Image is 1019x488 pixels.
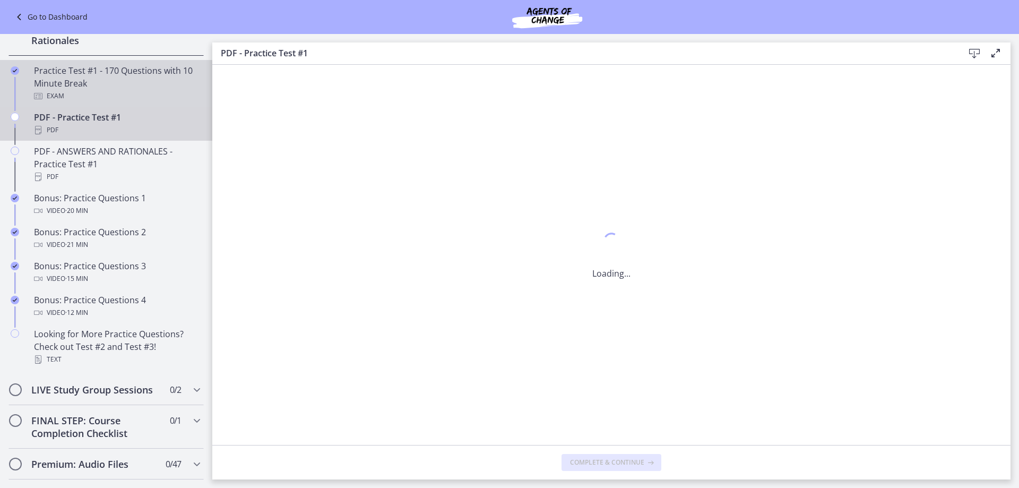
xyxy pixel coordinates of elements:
[483,4,611,30] img: Agents of Change
[170,414,181,427] span: 0 / 1
[11,194,19,202] i: Completed
[34,260,200,285] div: Bonus: Practice Questions 3
[31,414,161,440] h2: FINAL STEP: Course Completion Checklist
[34,111,200,136] div: PDF - Practice Test #1
[592,230,631,254] div: 1
[34,353,200,366] div: Text
[34,170,200,183] div: PDF
[166,458,181,470] span: 0 / 47
[34,272,200,285] div: Video
[221,47,947,59] h3: PDF - Practice Test #1
[34,306,200,319] div: Video
[592,267,631,280] p: Loading...
[65,238,88,251] span: · 21 min
[34,145,200,183] div: PDF - ANSWERS AND RATIONALES - Practice Test #1
[11,262,19,270] i: Completed
[65,306,88,319] span: · 12 min
[65,204,88,217] span: · 20 min
[65,272,88,285] span: · 15 min
[34,124,200,136] div: PDF
[13,11,88,23] a: Go to Dashboard
[34,226,200,251] div: Bonus: Practice Questions 2
[34,238,200,251] div: Video
[31,458,161,470] h2: Premium: Audio Files
[31,383,161,396] h2: LIVE Study Group Sessions
[562,454,661,471] button: Complete & continue
[34,204,200,217] div: Video
[31,21,161,47] h2: Practice Questions and Rationales
[34,64,200,102] div: Practice Test #1 - 170 Questions with 10 Minute Break
[34,294,200,319] div: Bonus: Practice Questions 4
[570,458,644,467] span: Complete & continue
[34,328,200,366] div: Looking for More Practice Questions? Check out Test #2 and Test #3!
[170,383,181,396] span: 0 / 2
[11,66,19,75] i: Completed
[11,228,19,236] i: Completed
[11,296,19,304] i: Completed
[34,192,200,217] div: Bonus: Practice Questions 1
[34,90,200,102] div: Exam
